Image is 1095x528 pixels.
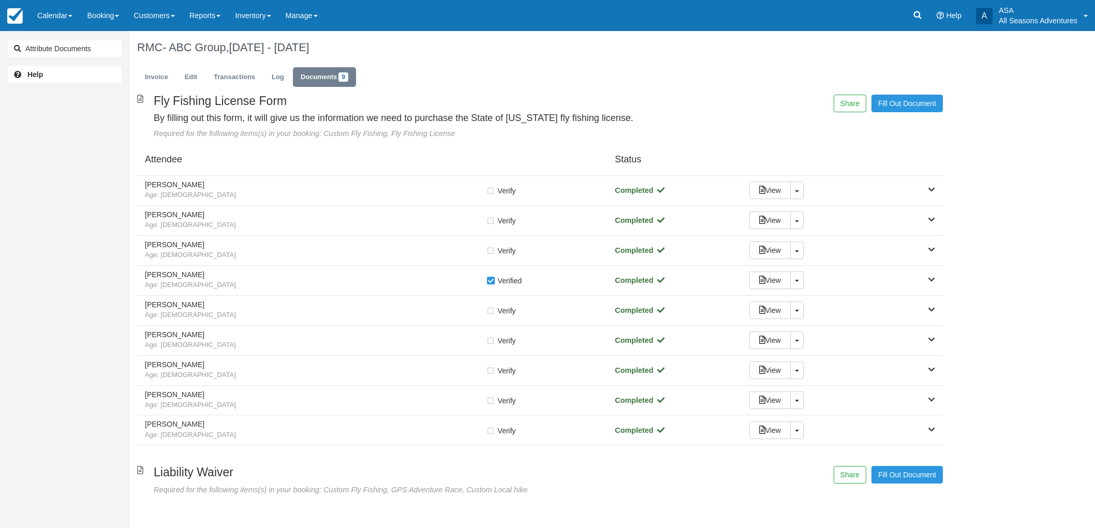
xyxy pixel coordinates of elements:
[498,366,516,376] span: Verify
[154,128,655,139] div: Required for the following items(s) in your booking: Custom Fly Fishing, Fly Fishing License
[749,271,791,289] a: View
[498,306,516,316] span: Verify
[293,67,356,87] a: Documents9
[177,67,205,87] a: Edit
[937,12,944,19] i: Help
[145,301,486,309] h5: [PERSON_NAME]
[615,246,665,254] strong: Completed
[154,485,655,495] div: Required for the following items(s) in your booking: Custom Fly Fishing, GPS Adventure Race, Cust...
[137,155,607,165] h4: Attendee
[498,426,516,436] span: Verify
[607,155,741,165] h4: Status
[615,426,665,434] strong: Completed
[999,5,1077,16] p: ASA
[145,310,486,320] span: Age: [DEMOGRAPHIC_DATA]
[749,361,791,379] a: View
[498,216,516,226] span: Verify
[834,95,866,112] button: Share
[145,220,486,230] span: Age: [DEMOGRAPHIC_DATA]
[498,336,516,346] span: Verify
[8,66,122,83] a: Help
[615,186,665,194] strong: Completed
[8,40,122,57] button: Attribute Documents
[137,67,176,87] a: Invoice
[615,366,665,374] strong: Completed
[871,466,943,484] a: Fill Out Document
[145,420,486,428] h5: [PERSON_NAME]
[976,8,993,24] div: A
[7,8,23,24] img: checkfront-main-nav-mini-logo.png
[749,242,791,259] a: View
[145,391,486,399] h5: [PERSON_NAME]
[145,181,486,189] h5: [PERSON_NAME]
[206,67,263,87] a: Transactions
[145,370,486,380] span: Age: [DEMOGRAPHIC_DATA]
[154,95,655,108] h2: Fly Fishing License Form
[498,396,516,406] span: Verify
[834,466,866,484] button: Share
[498,246,516,256] span: Verify
[946,11,961,20] span: Help
[749,182,791,199] a: View
[145,430,486,440] span: Age: [DEMOGRAPHIC_DATA]
[615,396,665,404] strong: Completed
[27,70,43,79] b: Help
[145,241,486,249] h5: [PERSON_NAME]
[145,190,486,200] span: Age: [DEMOGRAPHIC_DATA]
[154,466,655,479] h2: Liability Waiver
[338,72,348,82] span: 9
[615,216,665,224] strong: Completed
[498,276,522,286] span: Verified
[749,331,791,349] a: View
[498,186,516,196] span: Verify
[749,391,791,409] a: View
[145,211,486,219] h5: [PERSON_NAME]
[615,336,665,344] strong: Completed
[145,340,486,350] span: Age: [DEMOGRAPHIC_DATA]
[145,361,486,369] h5: [PERSON_NAME]
[145,250,486,260] span: Age: [DEMOGRAPHIC_DATA]
[154,113,655,124] h4: By filling out this form, it will give us the information we need to purchase the State of [US_ST...
[871,95,943,112] a: Fill Out Document
[264,67,292,87] a: Log
[145,331,486,339] h5: [PERSON_NAME]
[749,301,791,319] a: View
[229,41,309,54] span: [DATE] - [DATE]
[145,400,486,410] span: Age: [DEMOGRAPHIC_DATA]
[137,41,943,54] h1: RMC- ABC Group,
[615,306,665,314] strong: Completed
[145,280,486,290] span: Age: [DEMOGRAPHIC_DATA]
[999,16,1077,26] p: All Seasons Adventures
[749,421,791,439] a: View
[145,271,486,279] h5: [PERSON_NAME]
[749,212,791,229] a: View
[615,276,665,284] strong: Completed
